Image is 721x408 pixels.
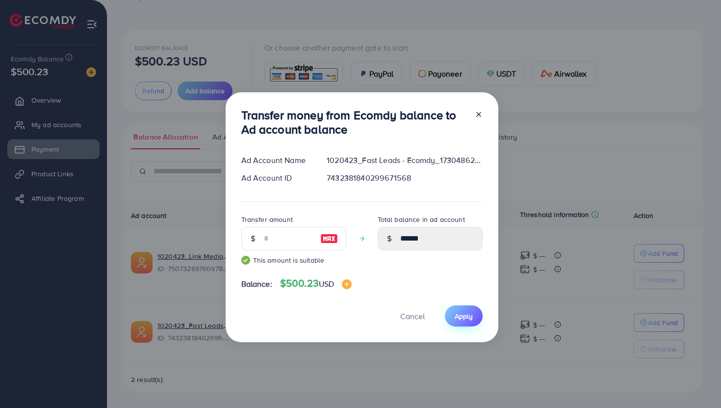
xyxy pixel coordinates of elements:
[679,364,714,401] iframe: Chat
[388,305,437,326] button: Cancel
[241,256,250,265] img: guide
[280,277,352,290] h4: $500.23
[319,155,490,166] div: 1020423_Fast Leads - Ecomdy_1730486261237
[378,215,465,224] label: Total balance in ad account
[320,233,338,245] img: image
[319,172,490,184] div: 7432381840299671568
[400,311,425,322] span: Cancel
[342,279,352,289] img: image
[241,255,346,265] small: This amount is suitable
[319,278,334,289] span: USD
[241,278,272,290] span: Balance:
[241,108,467,136] h3: Transfer money from Ecomdy balance to Ad account balance
[233,172,319,184] div: Ad Account ID
[455,311,473,321] span: Apply
[241,215,293,224] label: Transfer amount
[233,155,319,166] div: Ad Account Name
[445,305,483,326] button: Apply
